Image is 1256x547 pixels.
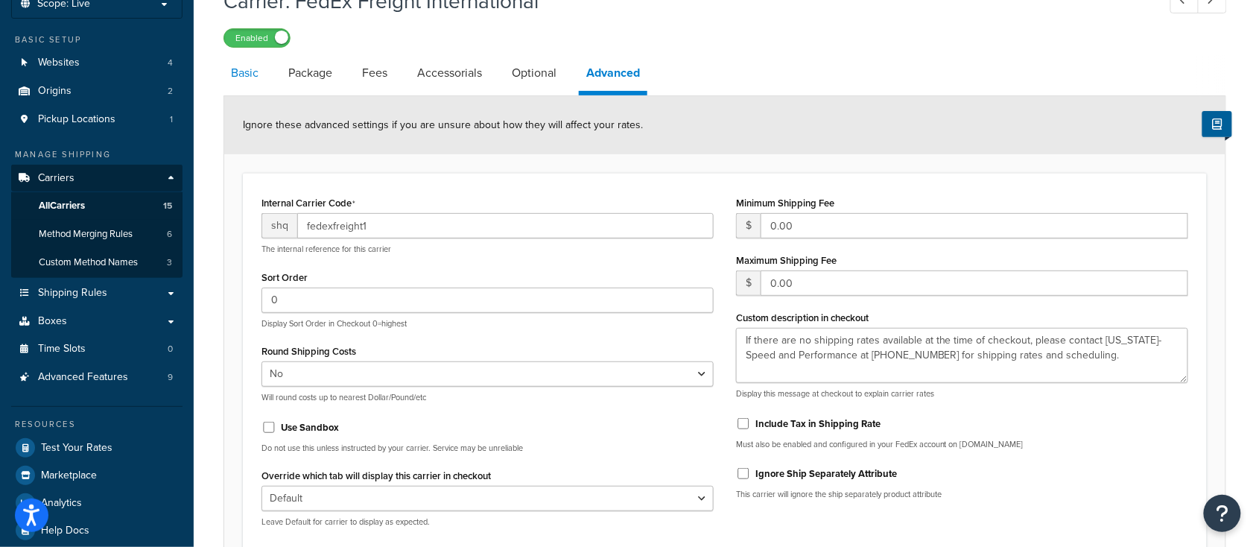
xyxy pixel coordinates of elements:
span: 3 [167,256,172,269]
label: Include Tax in Shipping Rate [755,417,881,431]
span: 0 [168,343,173,355]
a: Method Merging Rules6 [11,221,183,248]
li: Advanced Features [11,364,183,391]
label: Enabled [224,29,290,47]
span: 4 [168,57,173,69]
label: Override which tab will display this carrier in checkout [261,470,491,481]
label: Maximum Shipping Fee [736,255,837,266]
label: Minimum Shipping Fee [736,197,834,209]
a: Advanced [579,55,647,95]
li: Origins [11,78,183,105]
span: Shipping Rules [38,287,107,300]
span: Analytics [41,497,82,510]
a: Advanced Features9 [11,364,183,391]
span: 1 [170,113,173,126]
div: Basic Setup [11,34,183,46]
a: Fees [355,55,395,91]
label: Custom description in checkout [736,312,869,323]
a: Help Docs [11,517,183,544]
span: 9 [168,371,173,384]
li: Pickup Locations [11,106,183,133]
button: Show Help Docs [1202,111,1232,137]
label: Sort Order [261,272,308,283]
span: 15 [163,200,172,212]
a: Carriers [11,165,183,192]
span: Websites [38,57,80,69]
span: Marketplace [41,469,97,482]
span: Pickup Locations [38,113,115,126]
li: Websites [11,49,183,77]
span: Carriers [38,172,74,185]
span: Ignore these advanced settings if you are unsure about how they will affect your rates. [243,117,643,133]
p: This carrier will ignore the ship separately product attribute [736,489,1188,500]
span: Test Your Rates [41,442,112,455]
button: Open Resource Center [1204,495,1241,532]
label: Round Shipping Costs [261,346,356,357]
li: Time Slots [11,335,183,363]
a: Marketplace [11,462,183,489]
label: Ignore Ship Separately Attribute [755,467,897,481]
label: Use Sandbox [281,421,339,434]
span: Help Docs [41,525,89,537]
span: shq [261,213,297,238]
div: Resources [11,418,183,431]
a: Time Slots0 [11,335,183,363]
span: Origins [38,85,72,98]
p: The internal reference for this carrier [261,244,714,255]
li: Carriers [11,165,183,278]
span: Custom Method Names [39,256,138,269]
span: Advanced Features [38,371,128,384]
span: $ [736,271,761,296]
a: Shipping Rules [11,279,183,307]
p: Display Sort Order in Checkout 0=highest [261,318,714,329]
li: Method Merging Rules [11,221,183,248]
a: Accessorials [410,55,489,91]
a: Websites4 [11,49,183,77]
p: Must also be enabled and configured in your FedEx account on [DOMAIN_NAME] [736,439,1188,450]
span: Time Slots [38,343,86,355]
div: Manage Shipping [11,148,183,161]
span: Method Merging Rules [39,228,133,241]
p: Will round costs up to nearest Dollar/Pound/etc [261,392,714,403]
a: Analytics [11,490,183,516]
p: Leave Default for carrier to display as expected. [261,516,714,528]
textarea: If there are no shipping rates available at the time of checkout, please contact [US_STATE]-Speed... [736,328,1188,383]
a: Origins2 [11,78,183,105]
a: Package [281,55,340,91]
li: Custom Method Names [11,249,183,276]
p: Do not use this unless instructed by your carrier. Service may be unreliable [261,443,714,454]
a: Basic [223,55,266,91]
span: $ [736,213,761,238]
a: Pickup Locations1 [11,106,183,133]
label: Internal Carrier Code [261,197,355,209]
span: 6 [167,228,172,241]
a: Test Your Rates [11,434,183,461]
a: AllCarriers15 [11,192,183,220]
a: Boxes [11,308,183,335]
a: Custom Method Names3 [11,249,183,276]
span: 2 [168,85,173,98]
span: All Carriers [39,200,85,212]
p: Display this message at checkout to explain carrier rates [736,388,1188,399]
a: Optional [504,55,564,91]
span: Boxes [38,315,67,328]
